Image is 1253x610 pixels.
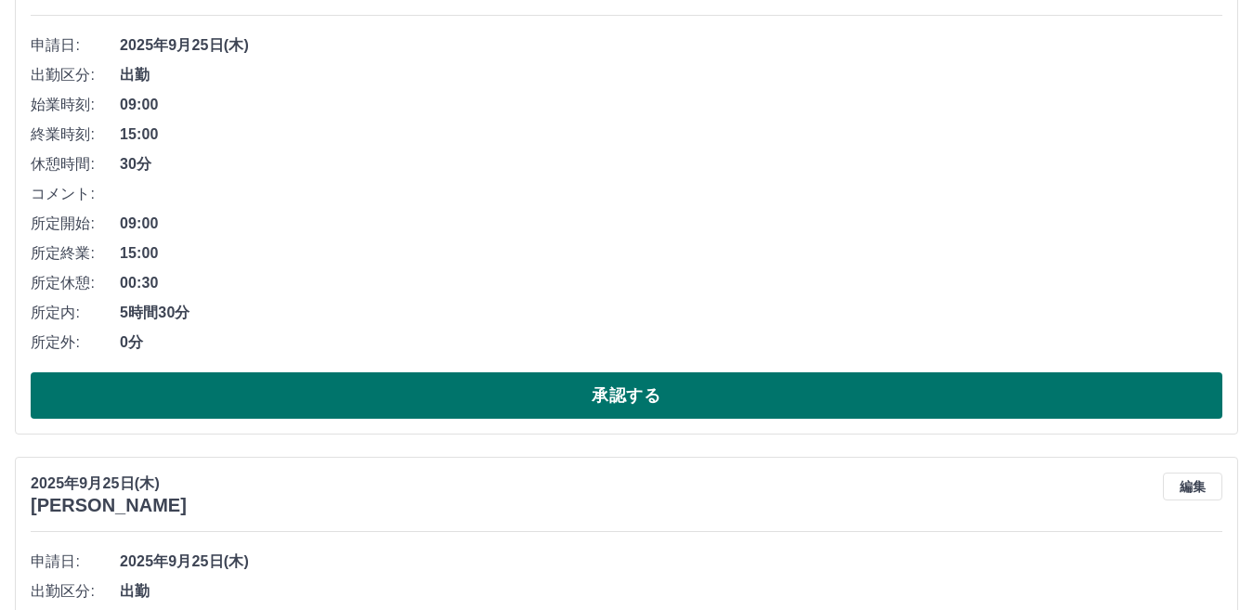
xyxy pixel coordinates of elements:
[120,551,1222,573] span: 2025年9月25日(木)
[120,153,1222,175] span: 30分
[31,123,120,146] span: 終業時刻:
[31,551,120,573] span: 申請日:
[31,372,1222,419] button: 承認する
[120,302,1222,324] span: 5時間30分
[31,580,120,603] span: 出勤区分:
[31,331,120,354] span: 所定外:
[31,495,187,516] h3: [PERSON_NAME]
[31,183,120,205] span: コメント:
[31,213,120,235] span: 所定開始:
[120,34,1222,57] span: 2025年9月25日(木)
[31,64,120,86] span: 出勤区分:
[120,331,1222,354] span: 0分
[1163,473,1222,500] button: 編集
[31,302,120,324] span: 所定内:
[120,242,1222,265] span: 15:00
[31,473,187,495] p: 2025年9月25日(木)
[31,94,120,116] span: 始業時刻:
[31,34,120,57] span: 申請日:
[31,153,120,175] span: 休憩時間:
[120,213,1222,235] span: 09:00
[120,64,1222,86] span: 出勤
[31,242,120,265] span: 所定終業:
[120,580,1222,603] span: 出勤
[120,94,1222,116] span: 09:00
[31,272,120,294] span: 所定休憩:
[120,272,1222,294] span: 00:30
[120,123,1222,146] span: 15:00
